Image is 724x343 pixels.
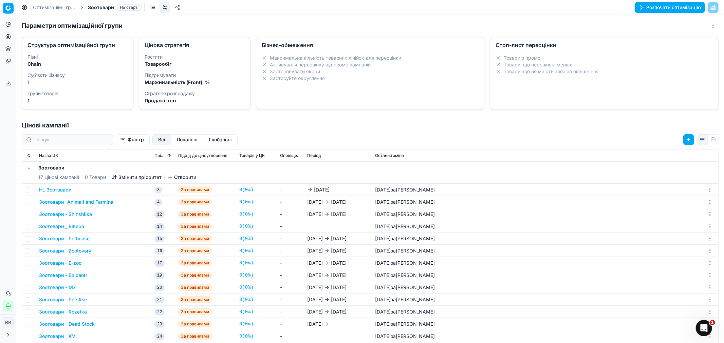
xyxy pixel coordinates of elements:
[262,55,479,61] li: Максимальна кількість товарних лінійок для переоцінки
[145,79,210,85] strong: Маржинальність (Front), %
[375,223,391,229] span: [DATE]
[262,42,479,48] div: Бізнес-обмеження
[375,260,435,266] div: за [PERSON_NAME]
[375,235,435,242] div: за [PERSON_NAME]
[314,186,330,193] span: [DATE]
[154,236,165,242] span: 15
[331,272,347,279] span: [DATE]
[27,55,128,59] dt: Рівні
[277,318,304,330] td: -
[239,321,254,327] a: 0(0%)
[39,260,81,266] button: Зоотовари - E-zoo
[375,297,391,302] span: [DATE]
[154,153,166,158] span: Пріоритет
[635,2,705,13] button: Розпочати оптимізацію
[178,321,212,327] span: За правилами
[166,152,173,159] button: Sorted by Пріоритет ascending
[239,211,254,218] a: 0(0%)
[331,284,347,291] span: [DATE]
[88,4,142,11] span: ЗоотовариНа старті
[277,281,304,294] td: -
[307,296,323,303] span: [DATE]
[375,211,391,217] span: [DATE]
[27,98,30,103] strong: 1
[154,284,165,291] span: 20
[154,248,165,255] span: 16
[375,199,391,205] span: [DATE]
[277,208,304,220] td: -
[307,308,323,315] span: [DATE]
[27,91,128,96] dt: Групи товарів
[3,317,14,328] button: ВВ
[178,211,212,218] span: За правилами
[375,247,435,254] div: за [PERSON_NAME]
[152,134,171,145] button: all
[331,260,347,266] span: [DATE]
[33,4,76,11] a: Оптимізаційні групи
[178,247,212,254] span: За правилами
[277,269,304,281] td: -
[178,223,212,230] span: За правилами
[496,55,713,61] li: Товари з промо.
[496,61,713,68] li: Товари, що перецінені менше
[154,272,165,279] span: 19
[145,42,245,48] div: Цінова стратегія
[178,260,212,266] span: За правилами
[277,233,304,245] td: -
[39,235,90,242] button: Зоотовари - Pethouse
[277,184,304,196] td: -
[3,318,13,328] span: ВВ
[154,321,165,328] span: 23
[16,121,724,130] h1: Цінові кампанії
[331,296,347,303] span: [DATE]
[39,308,87,315] button: Зоотовари - Rozetka
[277,306,304,318] td: -
[154,187,162,194] span: 3
[262,75,479,82] li: Застосуйте округлення
[375,223,435,230] div: за [PERSON_NAME]
[33,4,142,11] nav: breadcrumb
[375,236,391,241] span: [DATE]
[277,220,304,233] td: -
[39,247,91,254] button: Зоотовари - Zootovary
[277,294,304,306] td: -
[239,186,254,193] a: 0(0%)
[375,153,404,158] span: Остання зміна
[262,61,479,68] li: Активувати переоцінку від промо кампаній
[375,321,391,327] span: [DATE]
[239,247,254,254] a: 0(0%)
[27,42,128,48] div: Структура оптимізаційної групи
[375,284,391,290] span: [DATE]
[39,223,84,230] button: Зоотовари _ Вівера
[39,186,71,193] button: HL Зоотовари
[239,284,254,291] a: 0(0%)
[239,235,254,242] a: 0(0%)
[307,260,323,266] span: [DATE]
[277,257,304,269] td: -
[375,296,435,303] div: за [PERSON_NAME]
[375,333,391,339] span: [DATE]
[307,284,323,291] span: [DATE]
[307,247,323,254] span: [DATE]
[239,153,265,158] span: Товарів у ЦК
[710,320,715,325] span: 1
[307,321,323,327] span: [DATE]
[116,134,150,145] button: Фільтр
[331,247,347,254] span: [DATE]
[277,196,304,208] td: -
[375,186,435,193] div: за [PERSON_NAME]
[375,248,391,254] span: [DATE]
[27,73,128,78] dt: Суб'єкти бізнесу
[239,223,254,230] a: 0(0%)
[239,333,254,340] a: 0(0%)
[375,333,435,340] div: за [PERSON_NAME]
[145,55,245,59] dt: Ростити
[307,153,321,158] span: Період
[27,79,30,85] strong: 1
[331,235,347,242] span: [DATE]
[375,211,435,218] div: за [PERSON_NAME]
[154,211,165,218] span: 12
[239,308,254,315] a: 0(0%)
[178,333,212,340] span: За правилами
[145,91,245,96] dt: Стратегія розпродажу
